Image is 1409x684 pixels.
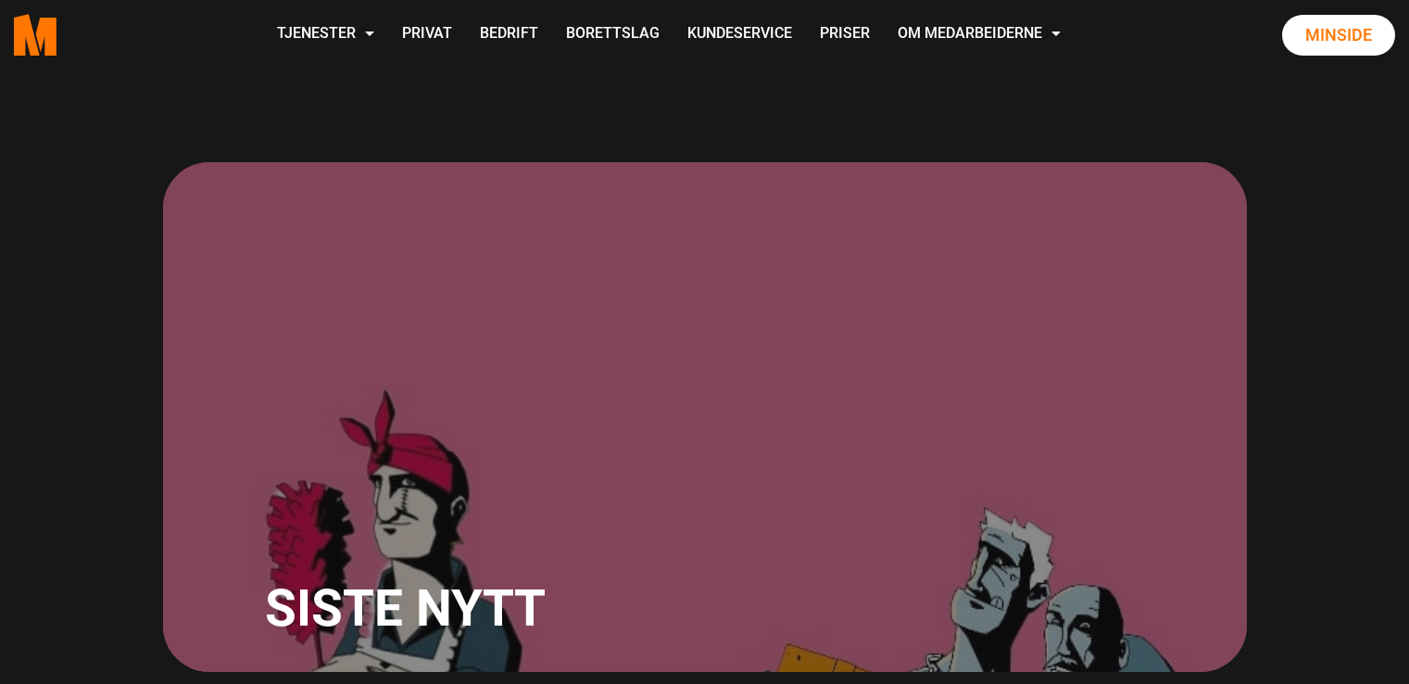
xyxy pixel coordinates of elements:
[265,573,546,644] h1: Siste nytt
[1282,15,1395,56] a: Minside
[673,2,806,68] a: Kundeservice
[388,2,466,68] a: Privat
[806,2,884,68] a: Priser
[552,2,673,68] a: Borettslag
[263,2,388,68] a: Tjenester
[466,2,552,68] a: Bedrift
[884,2,1075,68] a: Om Medarbeiderne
